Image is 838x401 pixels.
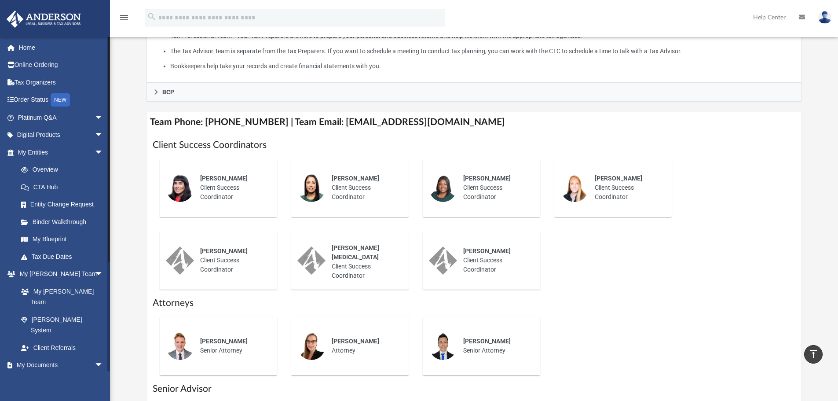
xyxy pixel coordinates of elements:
div: Client Success Coordinator [457,240,534,280]
div: Client Success Coordinator [326,237,403,287]
span: arrow_drop_down [95,126,112,144]
span: [PERSON_NAME] [595,175,642,182]
a: My [PERSON_NAME] Team [12,283,108,311]
a: Entity Change Request [12,196,117,213]
span: arrow_drop_down [95,265,112,283]
h1: Client Success Coordinators [153,139,796,151]
h4: Team Phone: [PHONE_NUMBER] | Team Email: [EMAIL_ADDRESS][DOMAIN_NAME] [146,112,802,132]
img: thumbnail [429,246,457,275]
a: vertical_align_top [804,345,823,364]
a: Binder Walkthrough [12,213,117,231]
span: [PERSON_NAME] [463,247,511,254]
a: CTA Hub [12,178,117,196]
a: menu [119,17,129,23]
img: Anderson Advisors Platinum Portal [4,11,84,28]
a: My Documentsarrow_drop_down [6,357,117,374]
span: arrow_drop_down [95,109,112,127]
h1: Attorneys [153,297,796,309]
i: search [147,12,157,22]
span: [PERSON_NAME] [463,175,511,182]
img: thumbnail [166,246,194,275]
div: Senior Attorney [194,331,271,361]
div: Client Success Coordinator [194,168,271,208]
div: Client Success Coordinator [326,168,403,208]
a: Home [6,39,117,56]
span: [PERSON_NAME][MEDICAL_DATA] [332,244,379,261]
img: thumbnail [166,332,194,360]
a: Order StatusNEW [6,91,117,109]
a: My Blueprint [12,231,112,248]
div: Senior Attorney [457,331,534,361]
a: Client Referrals [12,339,112,357]
img: thumbnail [166,174,194,202]
i: menu [119,12,129,23]
span: arrow_drop_down [95,357,112,375]
span: [PERSON_NAME] [200,247,248,254]
img: thumbnail [297,246,326,275]
span: [PERSON_NAME] [332,175,379,182]
li: Bookkeepers help take your records and create financial statements with you. [170,61,795,72]
a: [PERSON_NAME] System [12,311,112,339]
div: Attorney [326,331,403,361]
a: BCP [146,83,802,102]
span: [PERSON_NAME] [332,338,379,345]
a: Overview [12,161,117,179]
a: Digital Productsarrow_drop_down [6,126,117,144]
a: Online Ordering [6,56,117,74]
div: Client Success Coordinator [457,168,534,208]
a: My Entitiesarrow_drop_down [6,143,117,161]
img: thumbnail [297,174,326,202]
div: Client Success Coordinator [194,240,271,280]
div: Client Success Coordinator [589,168,666,208]
span: BCP [162,89,174,95]
h1: Senior Advisor [153,383,796,395]
span: [PERSON_NAME] [463,338,511,345]
a: Tax Organizers [6,74,117,91]
a: My [PERSON_NAME] Teamarrow_drop_down [6,265,112,283]
i: vertical_align_top [808,349,819,359]
span: arrow_drop_down [95,143,112,162]
span: [PERSON_NAME] [200,338,248,345]
div: NEW [51,93,70,107]
span: [PERSON_NAME] [200,175,248,182]
img: thumbnail [429,332,457,360]
img: thumbnail [429,174,457,202]
img: thumbnail [297,332,326,360]
a: Platinum Q&Aarrow_drop_down [6,109,117,126]
img: thumbnail [560,174,589,202]
li: The Tax Advisor Team is separate from the Tax Preparers. If you want to schedule a meeting to con... [170,46,795,57]
a: Tax Due Dates [12,248,117,265]
img: User Pic [818,11,831,24]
